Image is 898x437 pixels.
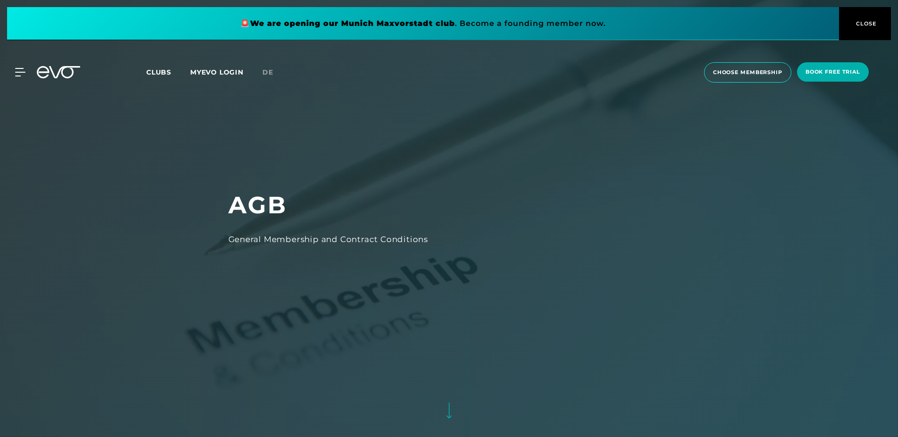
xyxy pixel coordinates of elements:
span: choose membership [713,68,782,76]
span: CLOSE [854,19,877,28]
h1: AGB [228,190,670,220]
a: choose membership [701,62,794,83]
span: Clubs [146,68,171,76]
a: MYEVO LOGIN [190,68,243,76]
button: CLOSE [839,7,891,40]
a: Clubs [146,67,190,76]
span: de [262,68,273,76]
span: book free trial [806,68,860,76]
a: de [262,67,285,78]
a: book free trial [794,62,872,83]
div: General Membership and Contract Conditions [228,232,670,247]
